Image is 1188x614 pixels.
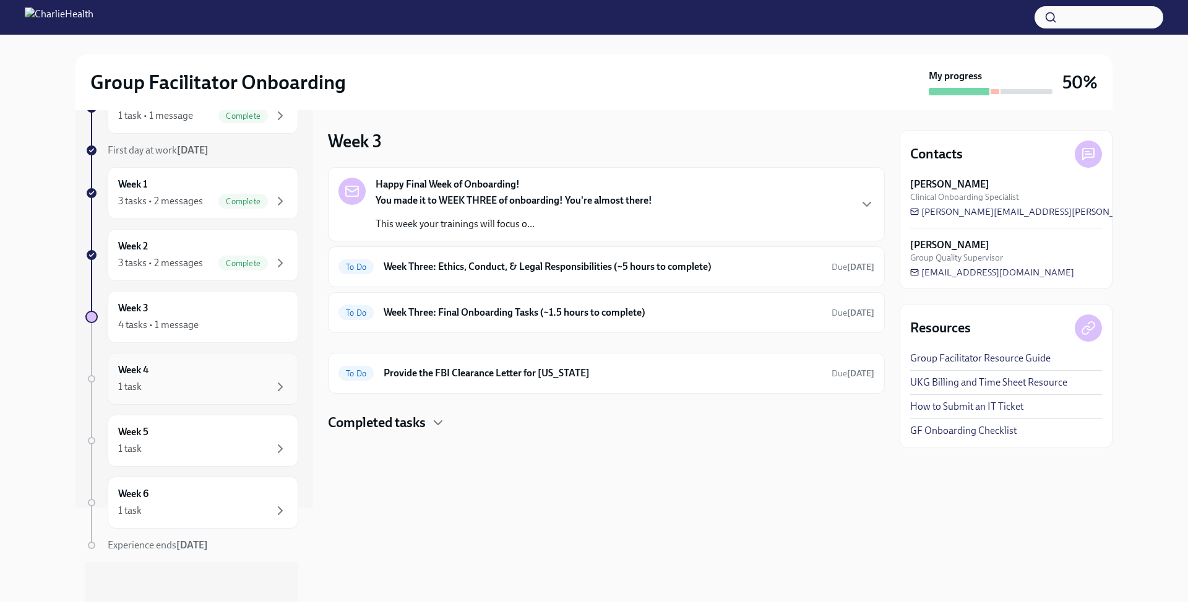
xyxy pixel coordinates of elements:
[85,167,298,219] a: Week 13 tasks • 2 messagesComplete
[338,257,874,277] a: To DoWeek Three: Ethics, Conduct, & Legal Responsibilities (~5 hours to complete)Due[DATE]
[910,238,989,252] strong: [PERSON_NAME]
[910,191,1019,203] span: Clinical Onboarding Specialist
[118,504,142,517] div: 1 task
[176,539,208,551] strong: [DATE]
[118,240,148,253] h6: Week 2
[118,178,147,191] h6: Week 1
[910,252,1003,264] span: Group Quality Supervisor
[85,415,298,467] a: Week 51 task
[118,194,203,208] div: 3 tasks • 2 messages
[118,425,148,439] h6: Week 5
[328,413,426,432] h4: Completed tasks
[85,291,298,343] a: Week 34 tasks • 1 message
[338,303,874,322] a: To DoWeek Three: Final Onboarding Tasks (~1.5 hours to complete)Due[DATE]
[118,318,199,332] div: 4 tasks • 1 message
[85,353,298,405] a: Week 41 task
[328,413,885,432] div: Completed tasks
[118,487,148,501] h6: Week 6
[910,376,1067,389] a: UKG Billing and Time Sheet Resource
[328,130,382,152] h3: Week 3
[85,229,298,281] a: Week 23 tasks • 2 messagesComplete
[218,197,268,206] span: Complete
[910,178,989,191] strong: [PERSON_NAME]
[218,259,268,268] span: Complete
[338,363,874,383] a: To DoProvide the FBI Clearance Letter for [US_STATE]Due[DATE]
[910,352,1051,365] a: Group Facilitator Resource Guide
[118,256,203,270] div: 3 tasks • 2 messages
[108,539,208,551] span: Experience ends
[910,424,1017,438] a: GF Onboarding Checklist
[832,307,874,319] span: September 6th, 2025 10:00
[376,178,520,191] strong: Happy Final Week of Onboarding!
[338,308,374,318] span: To Do
[108,144,209,156] span: First day at work
[832,261,874,273] span: September 8th, 2025 10:00
[338,262,374,272] span: To Do
[1062,71,1098,93] h3: 50%
[218,111,268,121] span: Complete
[847,308,874,318] strong: [DATE]
[847,368,874,379] strong: [DATE]
[910,400,1023,413] a: How to Submit an IT Ticket
[90,70,346,95] h2: Group Facilitator Onboarding
[118,363,148,377] h6: Week 4
[177,144,209,156] strong: [DATE]
[338,369,374,378] span: To Do
[118,301,148,315] h6: Week 3
[832,262,874,272] span: Due
[832,368,874,379] span: Due
[910,145,963,163] h4: Contacts
[376,194,652,206] strong: You made it to WEEK THREE of onboarding! You're almost there!
[118,109,193,123] div: 1 task • 1 message
[85,144,298,157] a: First day at work[DATE]
[85,477,298,529] a: Week 61 task
[847,262,874,272] strong: [DATE]
[910,319,971,337] h4: Resources
[384,260,822,274] h6: Week Three: Ethics, Conduct, & Legal Responsibilities (~5 hours to complete)
[832,368,874,379] span: September 23rd, 2025 10:00
[384,366,822,380] h6: Provide the FBI Clearance Letter for [US_STATE]
[118,442,142,456] div: 1 task
[376,217,652,231] p: This week your trainings will focus o...
[25,7,93,27] img: CharlieHealth
[118,380,142,394] div: 1 task
[910,266,1074,279] a: [EMAIL_ADDRESS][DOMAIN_NAME]
[929,69,982,83] strong: My progress
[384,306,822,319] h6: Week Three: Final Onboarding Tasks (~1.5 hours to complete)
[832,308,874,318] span: Due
